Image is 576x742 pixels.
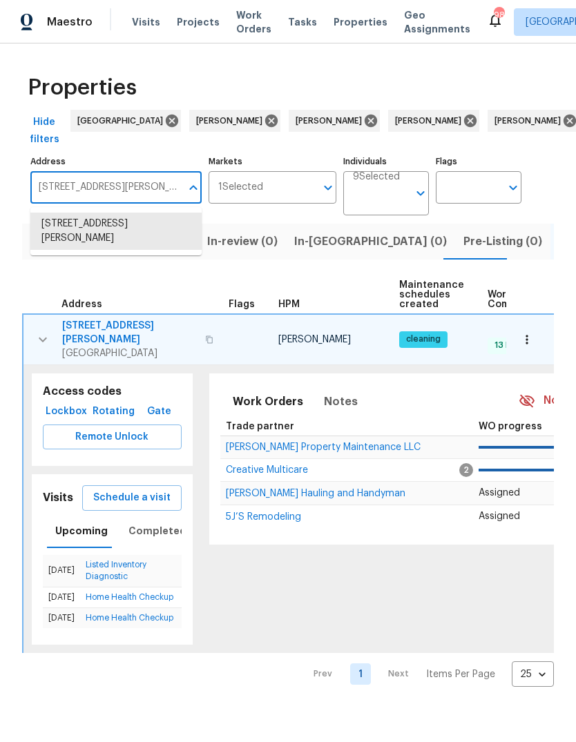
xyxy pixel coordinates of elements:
span: Completed [128,523,186,540]
span: cleaning [401,333,446,345]
button: Open [411,184,430,203]
span: [PERSON_NAME] [395,114,467,128]
span: [PERSON_NAME] [296,114,367,128]
span: [PERSON_NAME] [278,335,351,344]
span: Visits [132,15,160,29]
h5: Access codes [43,384,182,399]
button: Rotating [90,399,137,424]
p: Items Per Page [426,667,495,681]
span: Notes [324,392,358,411]
span: Rotating [95,403,132,420]
button: Open [503,178,523,197]
span: WO progress [479,422,542,431]
span: Work Order Completion [488,290,575,309]
button: Hide filters [22,110,66,152]
span: Properties [334,15,387,29]
a: [PERSON_NAME] Property Maintenance LLC [226,443,421,451]
span: [PERSON_NAME] [495,114,566,128]
span: Address [61,300,102,309]
span: In-review (0) [207,232,278,251]
td: [DATE] [43,555,80,587]
span: Trade partner [226,422,294,431]
span: 13 Done [489,340,532,351]
button: Lockbox [43,399,90,424]
span: Tasks [288,17,317,27]
a: Home Health Checkup [86,614,173,622]
span: Upcoming [55,523,108,540]
span: 1 Selected [218,182,263,193]
li: [STREET_ADDRESS][PERSON_NAME] [30,213,202,250]
span: 5J’S Remodeling [226,512,301,522]
a: 5J’S Remodeling [226,513,301,521]
div: 25 [512,656,554,692]
span: Work Orders [236,8,271,36]
div: 98 [494,8,503,22]
span: Lockbox [48,403,84,420]
span: Geo Assignments [404,8,470,36]
label: Individuals [343,157,429,166]
span: Gate [143,403,176,420]
input: Search ... [30,171,181,204]
a: Home Health Checkup [86,593,173,601]
span: Pre-Listing (0) [463,232,542,251]
span: [GEOGRAPHIC_DATA] [62,346,197,360]
button: Gate [137,399,182,424]
label: Flags [436,157,521,166]
div: [PERSON_NAME] [189,110,280,132]
button: Close [184,178,203,197]
p: Assigned [479,486,555,500]
span: Work Orders [233,392,303,411]
div: [GEOGRAPHIC_DATA] [70,110,181,132]
a: Goto page 1 [350,663,371,685]
button: Remote Unlock [43,424,182,450]
span: Remote Unlock [54,429,171,446]
span: 2 [459,463,473,477]
a: Listed Inventory Diagnostic [86,560,146,580]
span: Maestro [47,15,93,29]
td: [DATE] [43,587,80,607]
span: Projects [177,15,220,29]
span: Maintenance schedules created [399,280,464,309]
span: [STREET_ADDRESS][PERSON_NAME] [62,319,197,346]
label: Address [30,157,202,166]
div: [PERSON_NAME] [388,110,479,132]
p: Assigned [479,509,555,524]
span: 9 Selected [353,171,400,183]
label: Markets [209,157,337,166]
a: Creative Multicare [226,466,308,474]
span: In-[GEOGRAPHIC_DATA] (0) [294,232,447,251]
td: [DATE] [43,607,80,628]
span: Properties [28,81,137,95]
nav: Pagination Navigation [300,661,554,687]
div: [PERSON_NAME] [289,110,380,132]
span: [GEOGRAPHIC_DATA] [77,114,169,128]
button: Schedule a visit [82,485,182,511]
span: Creative Multicare [226,465,308,475]
span: Hide filters [28,114,61,148]
span: [PERSON_NAME] [196,114,268,128]
a: [PERSON_NAME] Hauling and Handyman [226,489,405,498]
span: Schedule a visit [93,489,171,507]
button: Open [318,178,338,197]
span: Flags [229,300,255,309]
h5: Visits [43,491,73,505]
span: HPM [278,300,300,309]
